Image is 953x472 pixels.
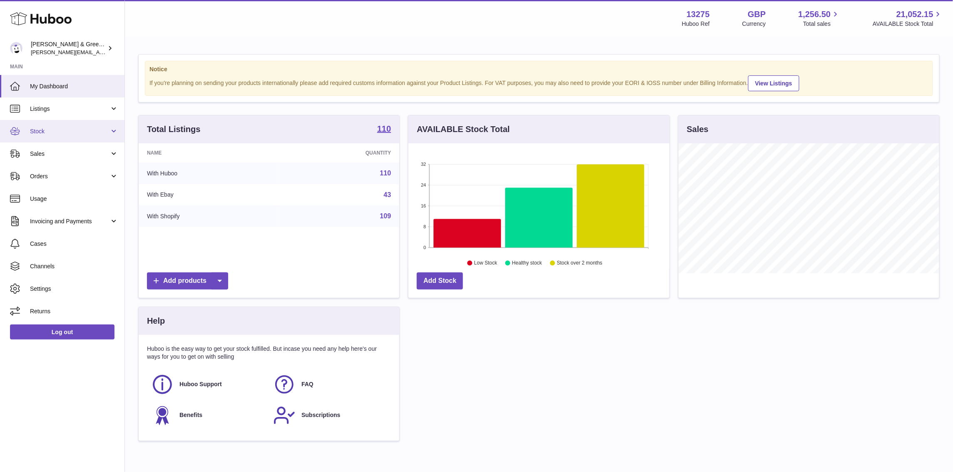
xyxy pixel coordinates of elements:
[421,182,426,187] text: 24
[147,345,391,361] p: Huboo is the easy way to get your stock fulfilled. But incase you need any help here's our ways f...
[301,411,340,419] span: Subscriptions
[10,325,114,340] a: Log out
[139,162,279,184] td: With Huboo
[30,82,118,90] span: My Dashboard
[799,9,831,20] span: 1,256.50
[682,20,710,28] div: Huboo Ref
[151,373,265,396] a: Huboo Support
[421,203,426,208] text: 16
[279,143,400,162] th: Quantity
[424,245,426,250] text: 0
[151,404,265,427] a: Benefits
[10,42,22,55] img: ellen@bluebadgecompany.co.uk
[30,217,109,225] span: Invoicing and Payments
[30,262,118,270] span: Channels
[139,143,279,162] th: Name
[30,172,109,180] span: Orders
[380,170,391,177] a: 110
[687,9,710,20] strong: 13275
[30,240,118,248] span: Cases
[139,205,279,227] td: With Shopify
[149,74,928,91] div: If you're planning on sending your products internationally please add required customs informati...
[380,212,391,220] a: 109
[30,105,109,113] span: Listings
[147,315,165,327] h3: Help
[417,124,510,135] h3: AVAILABLE Stock Total
[301,380,314,388] span: FAQ
[30,150,109,158] span: Sales
[31,40,106,56] div: [PERSON_NAME] & Green Ltd
[273,373,387,396] a: FAQ
[742,20,766,28] div: Currency
[377,125,391,135] a: 110
[30,127,109,135] span: Stock
[421,162,426,167] text: 32
[179,411,202,419] span: Benefits
[512,260,542,266] text: Healthy stock
[873,20,943,28] span: AVAILABLE Stock Total
[139,184,279,206] td: With Ebay
[687,124,709,135] h3: Sales
[30,307,118,315] span: Returns
[273,404,387,427] a: Subscriptions
[147,124,201,135] h3: Total Listings
[896,9,933,20] span: 21,052.15
[31,49,167,55] span: [PERSON_NAME][EMAIL_ADDRESS][DOMAIN_NAME]
[377,125,391,133] strong: 110
[803,20,840,28] span: Total sales
[384,191,391,198] a: 43
[149,65,928,73] strong: Notice
[147,272,228,290] a: Add products
[417,272,463,290] a: Add Stock
[474,260,498,266] text: Low Stock
[873,9,943,28] a: 21,052.15 AVAILABLE Stock Total
[557,260,602,266] text: Stock over 2 months
[30,285,118,293] span: Settings
[799,9,841,28] a: 1,256.50 Total sales
[748,75,799,91] a: View Listings
[30,195,118,203] span: Usage
[179,380,222,388] span: Huboo Support
[424,224,426,229] text: 8
[748,9,766,20] strong: GBP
